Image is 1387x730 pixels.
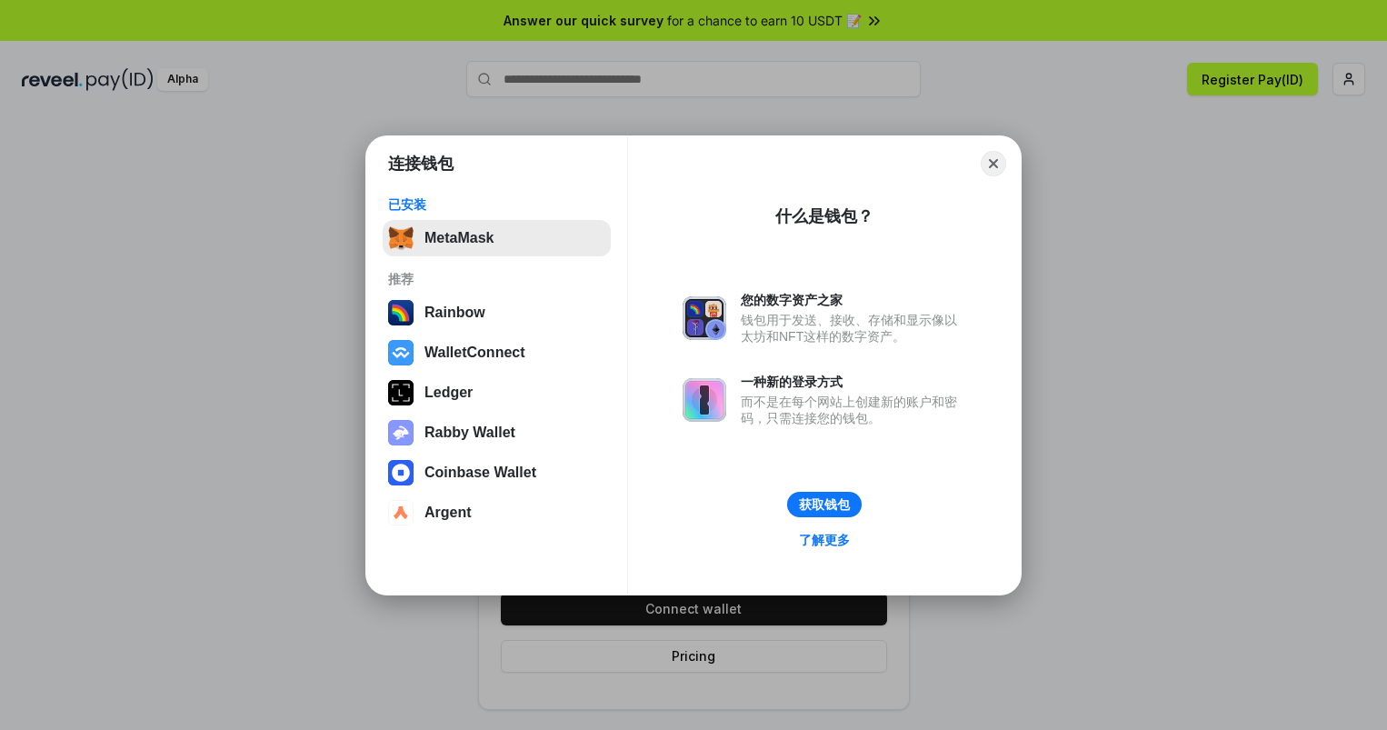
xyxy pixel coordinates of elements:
button: MetaMask [383,220,611,256]
button: Ledger [383,375,611,411]
img: svg+xml,%3Csvg%20xmlns%3D%22http%3A%2F%2Fwww.w3.org%2F2000%2Fsvg%22%20width%3D%2228%22%20height%3... [388,380,414,405]
div: 而不是在每个网站上创建新的账户和密码，只需连接您的钱包。 [741,394,966,426]
div: Ledger [424,385,473,401]
div: 已安装 [388,196,605,213]
button: 获取钱包 [787,492,862,517]
button: WalletConnect [383,335,611,371]
button: Rabby Wallet [383,415,611,451]
div: WalletConnect [424,345,525,361]
div: 推荐 [388,271,605,287]
button: Coinbase Wallet [383,455,611,491]
img: svg+xml,%3Csvg%20xmlns%3D%22http%3A%2F%2Fwww.w3.org%2F2000%2Fsvg%22%20fill%3D%22none%22%20viewBox... [683,296,726,340]
div: Rabby Wallet [424,425,515,441]
img: svg+xml,%3Csvg%20xmlns%3D%22http%3A%2F%2Fwww.w3.org%2F2000%2Fsvg%22%20fill%3D%22none%22%20viewBox... [683,378,726,422]
button: Argent [383,495,611,531]
img: svg+xml,%3Csvg%20width%3D%22120%22%20height%3D%22120%22%20viewBox%3D%220%200%20120%20120%22%20fil... [388,300,414,325]
div: 获取钱包 [799,496,850,513]
img: svg+xml,%3Csvg%20width%3D%2228%22%20height%3D%2228%22%20viewBox%3D%220%200%2028%2028%22%20fill%3D... [388,500,414,525]
img: svg+xml,%3Csvg%20fill%3D%22none%22%20height%3D%2233%22%20viewBox%3D%220%200%2035%2033%22%20width%... [388,225,414,251]
div: 钱包用于发送、接收、存储和显示像以太坊和NFT这样的数字资产。 [741,312,966,345]
div: Rainbow [424,305,485,321]
a: 了解更多 [788,528,861,552]
img: svg+xml,%3Csvg%20xmlns%3D%22http%3A%2F%2Fwww.w3.org%2F2000%2Fsvg%22%20fill%3D%22none%22%20viewBox... [388,420,414,445]
div: 您的数字资产之家 [741,292,966,308]
img: svg+xml,%3Csvg%20width%3D%2228%22%20height%3D%2228%22%20viewBox%3D%220%200%2028%2028%22%20fill%3D... [388,340,414,365]
h1: 连接钱包 [388,153,454,175]
div: 一种新的登录方式 [741,374,966,390]
div: Coinbase Wallet [424,465,536,481]
div: Argent [424,505,472,521]
div: 了解更多 [799,532,850,548]
div: 什么是钱包？ [775,205,873,227]
div: MetaMask [424,230,494,246]
button: Close [981,151,1006,176]
button: Rainbow [383,295,611,331]
img: svg+xml,%3Csvg%20width%3D%2228%22%20height%3D%2228%22%20viewBox%3D%220%200%2028%2028%22%20fill%3D... [388,460,414,485]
